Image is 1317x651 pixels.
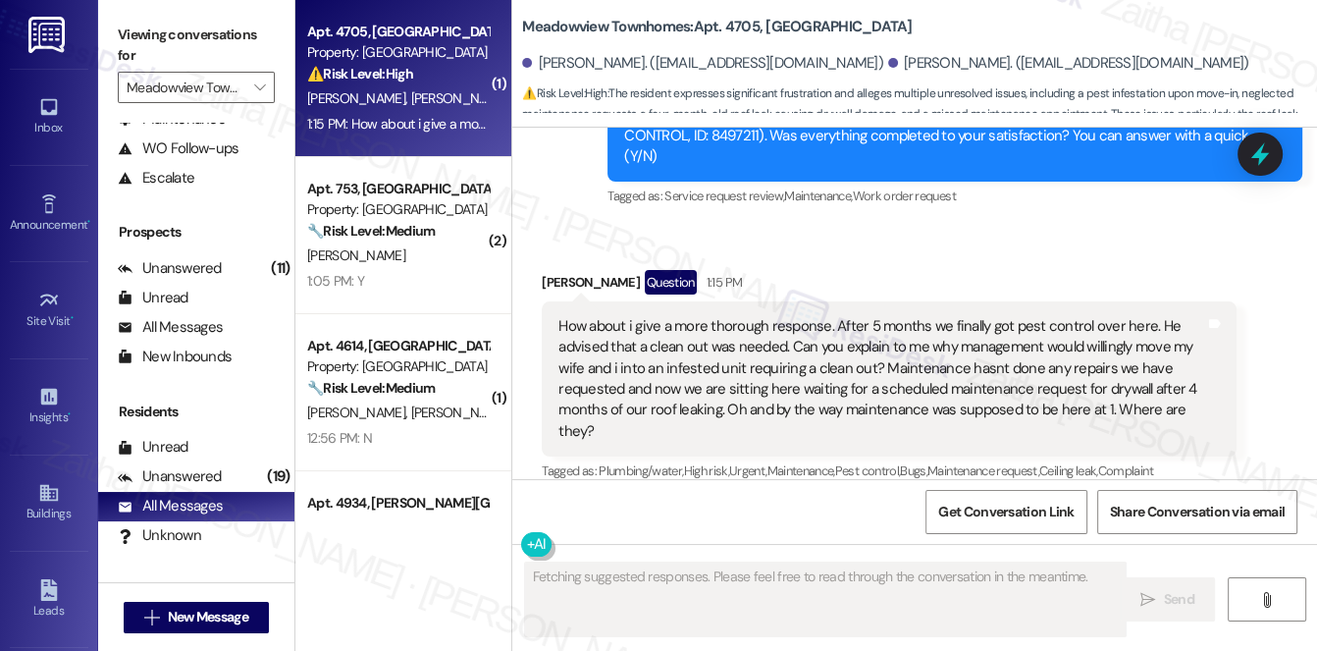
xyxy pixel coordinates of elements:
span: High risk , [683,462,729,479]
div: Property: [GEOGRAPHIC_DATA] [307,199,489,220]
span: Share Conversation via email [1110,502,1285,522]
span: Work order request [852,188,955,204]
i:  [1259,592,1274,608]
div: Residents [98,402,294,422]
i:  [144,610,159,625]
span: [PERSON_NAME] [411,89,509,107]
span: Maintenance , [766,462,834,479]
div: [PERSON_NAME] [542,270,1237,301]
button: Get Conversation Link [925,490,1086,534]
span: Ceiling leak , [1039,462,1098,479]
strong: 🔧 Risk Level: Medium [307,379,435,397]
span: [PERSON_NAME] [307,89,411,107]
div: Unanswered [118,258,222,279]
div: All Messages [118,496,223,516]
a: Insights • [10,380,88,433]
i:  [254,80,265,95]
span: Plumbing/water , [599,462,683,479]
button: New Message [124,602,269,633]
a: Inbox [10,90,88,143]
div: Unread [118,288,188,308]
span: Send [1164,589,1194,610]
strong: ⚠️ Risk Level: High [522,85,606,101]
label: Viewing conversations for [118,20,275,72]
div: All Messages [118,317,223,338]
button: Send [1120,577,1215,622]
div: (11) [266,253,294,284]
strong: 🔧 Risk Level: Medium [307,222,435,240]
i:  [1140,592,1155,608]
div: Apt. 4705, [GEOGRAPHIC_DATA] [307,22,489,42]
b: Meadowview Townhomes: Apt. 4705, [GEOGRAPHIC_DATA] [522,17,912,37]
div: Tagged as: [542,457,1237,485]
a: Site Visit • [10,284,88,337]
a: Buildings [10,476,88,529]
span: • [87,215,90,229]
div: New Inbounds [118,347,232,367]
div: Property: [GEOGRAPHIC_DATA] [307,42,489,63]
span: Get Conversation Link [938,502,1074,522]
div: (19) [262,461,294,492]
div: Apt. 4934, [PERSON_NAME][GEOGRAPHIC_DATA] [307,493,489,514]
input: All communities [127,72,243,103]
div: 1:05 PM: Y [307,272,364,290]
div: Apt. 753, [GEOGRAPHIC_DATA] [307,179,489,199]
div: Unread [118,437,188,458]
span: [PERSON_NAME] [307,246,405,264]
div: Unanswered [118,466,222,487]
div: Unknown [118,525,201,546]
div: Property: [GEOGRAPHIC_DATA] [307,356,489,377]
span: Service request review , [664,188,784,204]
span: • [68,407,71,421]
span: [PERSON_NAME] [307,404,411,421]
div: WO Follow-ups [118,138,238,159]
span: Pest control , [835,462,901,479]
span: Maintenance , [784,188,852,204]
span: Urgent , [729,462,766,479]
span: : The resident expresses significant frustration and alleges multiple unresolved issues, includin... [522,83,1317,146]
strong: ⚠️ Risk Level: High [307,65,413,82]
div: Past + Future Residents [98,580,294,601]
div: [PERSON_NAME]. ([EMAIL_ADDRESS][DOMAIN_NAME]) [522,53,883,74]
div: [PERSON_NAME]. ([EMAIL_ADDRESS][DOMAIN_NAME]) [888,53,1249,74]
div: How about i give a more thorough response. After 5 months we finally got pest control over here. ... [558,316,1205,443]
img: ResiDesk Logo [28,17,69,53]
div: Hi [PERSON_NAME] and [PERSON_NAME]! I'm checking in on your latest work order (SEND PEST CONTROL,... [624,104,1271,167]
div: Prospects [98,222,294,243]
span: Complaint [1098,462,1153,479]
span: New Message [168,607,248,627]
textarea: Fetching suggested responses. Please feel free to read through the conversation in the meantime. [525,563,1127,636]
div: Escalate [118,168,194,189]
div: 12:56 PM: N [307,429,372,447]
span: Bugs , [900,462,927,479]
div: Question [645,270,697,295]
div: 1:15 PM [702,272,742,293]
span: [PERSON_NAME] [411,404,509,421]
span: Maintenance request , [927,462,1039,479]
div: Apt. 4614, [GEOGRAPHIC_DATA] [307,336,489,356]
div: Tagged as: [607,182,1302,210]
a: Leads [10,573,88,626]
span: • [71,311,74,325]
button: Share Conversation via email [1097,490,1297,534]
